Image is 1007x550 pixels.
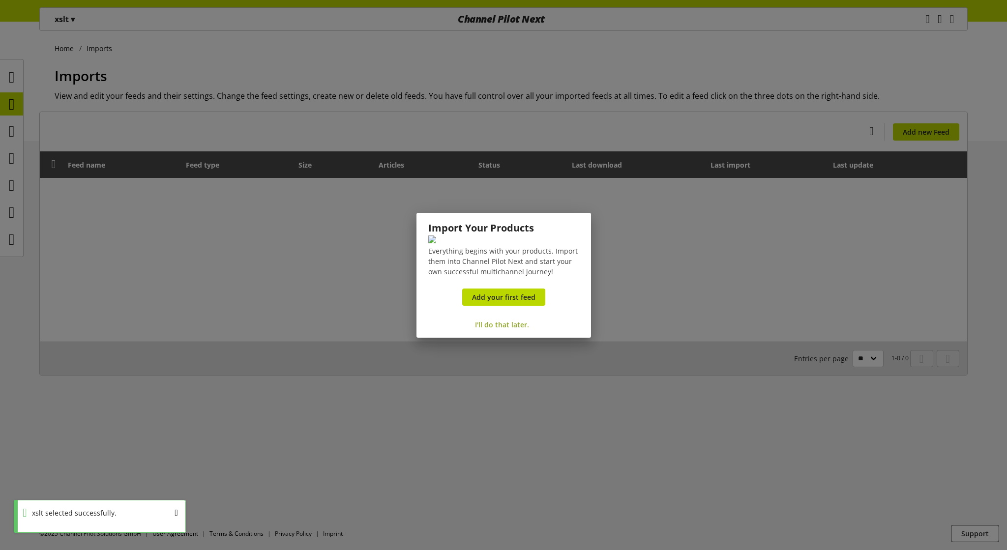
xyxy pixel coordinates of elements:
span: Add your first feed [472,292,535,302]
a: Add your first feed [462,289,545,306]
p: Everything begins with your products. Import them into Channel Pilot Next and start your own succ... [428,246,579,277]
h1: Import Your Products [428,221,579,235]
button: I'll do that later. [469,316,538,333]
div: xslt selected successfully. [27,508,117,518]
img: ce2b93688b7a4d1f15e5c669d171ab6f.svg [428,235,436,243]
span: I'll do that later. [475,319,529,330]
